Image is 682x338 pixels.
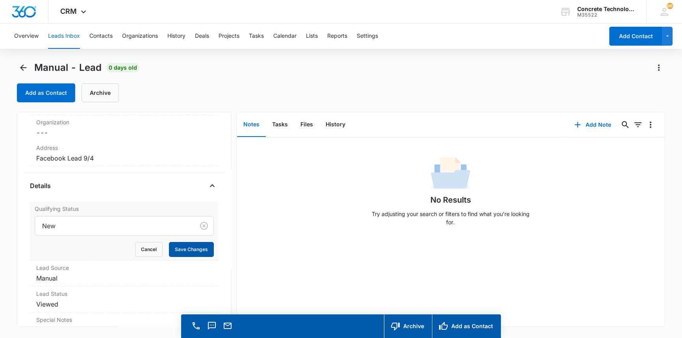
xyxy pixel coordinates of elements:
dd: Viewed [36,299,212,309]
dt: Lead Source [36,264,212,272]
button: Close [206,179,219,192]
button: Archive [384,314,432,338]
button: Tasks [249,24,264,49]
div: notifications count [667,3,673,9]
dd: --- [36,128,212,137]
button: Back [17,61,30,74]
dd: Facebook Lead 9/4 [36,153,212,163]
p: Try adjusting your search or filters to find what you’re looking for. [368,210,533,226]
button: Clear [198,220,210,232]
button: Add as Contact [17,83,75,102]
button: Search... [619,118,632,131]
button: Projects [219,24,239,49]
button: Text [206,320,217,331]
label: Organization [36,118,212,126]
div: Lead SourceManual [30,260,218,286]
button: Leads Inbox [48,24,80,49]
button: Actions [652,61,665,74]
button: Deals [195,24,209,49]
button: Reports [327,24,347,49]
button: History [319,113,352,137]
button: Filters [632,118,644,131]
button: Add Contact [609,27,662,46]
button: Archive [82,83,119,102]
span: 0 days old [106,63,139,72]
button: Cancel [135,242,163,257]
button: Contacts [89,24,113,49]
span: 96 [667,3,673,9]
button: Save Changes [169,242,214,257]
h1: No Results [430,194,471,206]
div: Lead StatusViewed [30,286,218,312]
button: Overview [14,24,39,49]
button: Files [294,113,319,137]
button: History [167,24,185,49]
div: AddressFacebook Lead 9/4 [30,140,218,166]
dt: Lead Status [36,290,212,298]
span: Manual - Lead [34,62,102,74]
div: account name [577,6,635,12]
button: Email [222,320,233,331]
div: account id [577,12,635,18]
h4: Details [30,181,51,190]
div: Organization--- [30,115,218,140]
button: Add as Contact [432,314,501,338]
button: Organizations [122,24,158,49]
button: Overflow Menu [644,118,657,131]
label: Address [36,144,212,152]
a: Email [222,325,233,332]
span: CRM [60,7,77,15]
a: Call [191,325,202,332]
button: Tasks [266,113,294,137]
dd: --- [36,325,212,335]
label: Qualifying Status [35,205,213,213]
button: Call [191,320,202,331]
label: Special Notes [36,316,212,324]
button: Calendar [273,24,297,49]
button: Add Note [567,115,619,134]
img: No Data [431,155,470,194]
button: Notes [237,113,266,137]
button: Lists [306,24,318,49]
dd: Manual [36,273,212,283]
a: Text [206,325,217,332]
button: Settings [357,24,378,49]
